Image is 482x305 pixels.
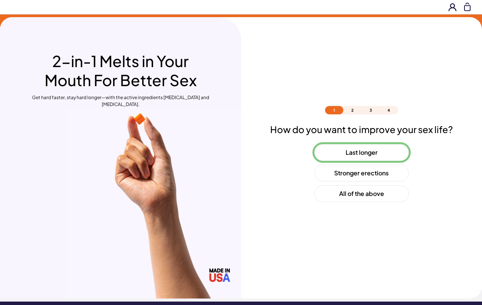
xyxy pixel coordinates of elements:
button: Stronger erections [314,165,409,181]
h1: 2-in-1 Melts in Your Mouth For Better Sex [31,51,210,90]
p: Get hard faster, stay hard longer—with the active ingredients [MEDICAL_DATA] and [MEDICAL_DATA]. [31,94,210,108]
button: All of the above [314,185,409,202]
li: 3 [362,106,380,114]
img: https://d2vg8gw4qal5ip.cloudfront.net/uploads/2025/02/quiz-img.jpg [66,108,241,299]
li: 1 [325,106,343,114]
li: 2 [343,106,362,114]
h2: How do you want to improve your sex life? [270,124,453,135]
button: Last longer [314,144,409,161]
li: 4 [380,106,398,114]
